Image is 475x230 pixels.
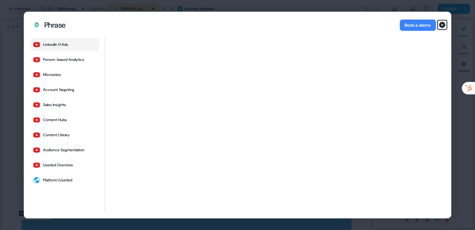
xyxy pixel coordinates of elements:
button: Audience Segmentation [30,144,100,156]
div: Audience Segmentation [43,147,85,152]
button: Person-based Analytics [30,53,100,66]
button: Userled Overview [30,159,100,171]
button: Book a demo [400,19,436,31]
button: Content Library [30,129,100,141]
div: Platform | Userled [43,178,72,183]
div: Person-based Analytics [43,57,84,62]
div: Userled Overview [43,163,73,168]
button: Platform | Userled [30,174,100,186]
button: Sales Insights [30,99,100,111]
div: Phrase [44,20,66,30]
div: Content Library [43,132,70,137]
button: LinkedIn 1:1 Ads [30,38,100,51]
div: LinkedIn 1:1 Ads [43,42,68,47]
div: Content Hubs [43,117,67,122]
button: Content Hubs [30,114,100,126]
button: Account Targeting [30,83,100,96]
button: Microsites [30,68,100,81]
div: Account Targeting [43,87,74,92]
div: Microsites [43,72,61,77]
div: Sales Insights [43,102,66,107]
